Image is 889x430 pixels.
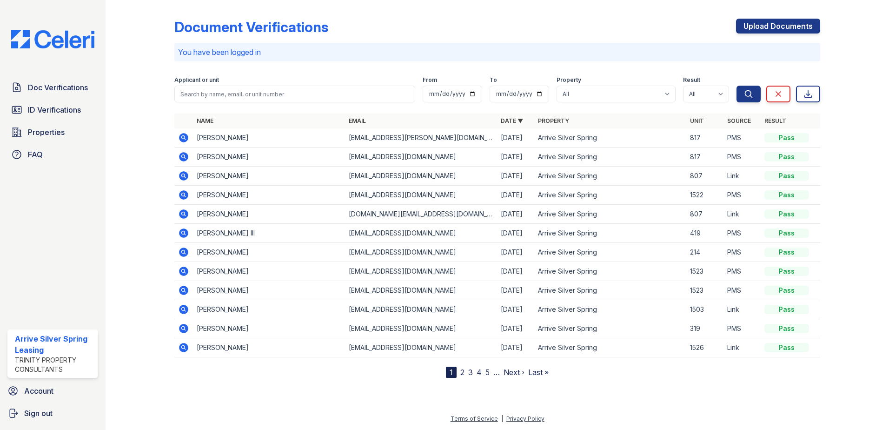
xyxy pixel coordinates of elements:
div: Pass [764,171,809,181]
a: Privacy Policy [506,415,544,422]
td: Arrive Silver Spring [534,300,686,319]
a: FAQ [7,145,98,164]
span: Doc Verifications [28,82,88,93]
td: [PERSON_NAME] [193,262,345,281]
td: Link [723,205,761,224]
td: [EMAIL_ADDRESS][DOMAIN_NAME] [345,186,497,205]
td: [EMAIL_ADDRESS][DOMAIN_NAME] [345,319,497,338]
a: Source [727,117,751,124]
td: PMS [723,262,761,281]
div: Arrive Silver Spring Leasing [15,333,94,356]
div: Trinity Property Consultants [15,356,94,374]
td: 319 [686,319,723,338]
label: To [490,76,497,84]
a: Upload Documents [736,19,820,34]
td: 817 [686,128,723,148]
td: [EMAIL_ADDRESS][DOMAIN_NAME] [345,243,497,262]
td: [DOMAIN_NAME][EMAIL_ADDRESS][DOMAIN_NAME] [345,205,497,224]
a: Email [349,117,366,124]
div: Pass [764,133,809,142]
td: PMS [723,281,761,300]
td: PMS [723,128,761,148]
td: [DATE] [497,262,534,281]
td: [PERSON_NAME] [193,300,345,319]
td: [EMAIL_ADDRESS][DOMAIN_NAME] [345,338,497,357]
label: Result [683,76,700,84]
a: Date ▼ [501,117,523,124]
td: 1526 [686,338,723,357]
td: Arrive Silver Spring [534,319,686,338]
td: [DATE] [497,148,534,167]
a: Account [4,382,102,400]
span: FAQ [28,149,43,160]
a: Doc Verifications [7,78,98,97]
td: Arrive Silver Spring [534,128,686,148]
td: [PERSON_NAME] [193,281,345,300]
div: Pass [764,305,809,314]
td: Arrive Silver Spring [534,186,686,205]
td: [PERSON_NAME] [193,148,345,167]
div: 1 [446,367,457,378]
div: Pass [764,209,809,219]
div: Pass [764,324,809,333]
div: Document Verifications [174,19,328,35]
span: Account [24,385,53,396]
td: [PERSON_NAME] [193,319,345,338]
td: PMS [723,243,761,262]
span: Sign out [24,408,53,419]
div: Pass [764,286,809,295]
a: Sign out [4,404,102,423]
td: [DATE] [497,243,534,262]
a: 2 [460,368,464,377]
a: 4 [477,368,482,377]
td: [PERSON_NAME] [193,338,345,357]
div: Pass [764,248,809,257]
td: 1523 [686,262,723,281]
td: [EMAIL_ADDRESS][DOMAIN_NAME] [345,300,497,319]
label: Property [557,76,581,84]
td: Arrive Silver Spring [534,167,686,186]
a: Result [764,117,786,124]
label: From [423,76,437,84]
td: Arrive Silver Spring [534,224,686,243]
a: Name [197,117,213,124]
td: [PERSON_NAME] III [193,224,345,243]
td: PMS [723,224,761,243]
td: [DATE] [497,300,534,319]
td: Link [723,167,761,186]
a: Unit [690,117,704,124]
td: [PERSON_NAME] [193,205,345,224]
td: 1522 [686,186,723,205]
td: Arrive Silver Spring [534,338,686,357]
td: 214 [686,243,723,262]
img: CE_Logo_Blue-a8612792a0a2168367f1c8372b55b34899dd931a85d93a1a3d3e32e68fde9ad4.png [4,30,102,48]
div: | [501,415,503,422]
td: Link [723,300,761,319]
td: [EMAIL_ADDRESS][DOMAIN_NAME] [345,148,497,167]
td: [PERSON_NAME] [193,167,345,186]
input: Search by name, email, or unit number [174,86,415,102]
td: 419 [686,224,723,243]
p: You have been logged in [178,47,816,58]
td: PMS [723,319,761,338]
div: Pass [764,228,809,238]
td: [PERSON_NAME] [193,243,345,262]
a: 5 [485,368,490,377]
span: ID Verifications [28,104,81,115]
a: Next › [504,368,524,377]
a: Property [538,117,569,124]
td: [EMAIL_ADDRESS][PERSON_NAME][DOMAIN_NAME] [345,128,497,148]
span: Properties [28,127,65,138]
div: Pass [764,267,809,276]
td: [PERSON_NAME] [193,128,345,148]
td: 817 [686,148,723,167]
td: PMS [723,186,761,205]
td: [EMAIL_ADDRESS][DOMAIN_NAME] [345,281,497,300]
td: Arrive Silver Spring [534,281,686,300]
div: Pass [764,190,809,200]
td: [DATE] [497,281,534,300]
td: 807 [686,167,723,186]
td: [EMAIL_ADDRESS][DOMAIN_NAME] [345,167,497,186]
td: Link [723,338,761,357]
